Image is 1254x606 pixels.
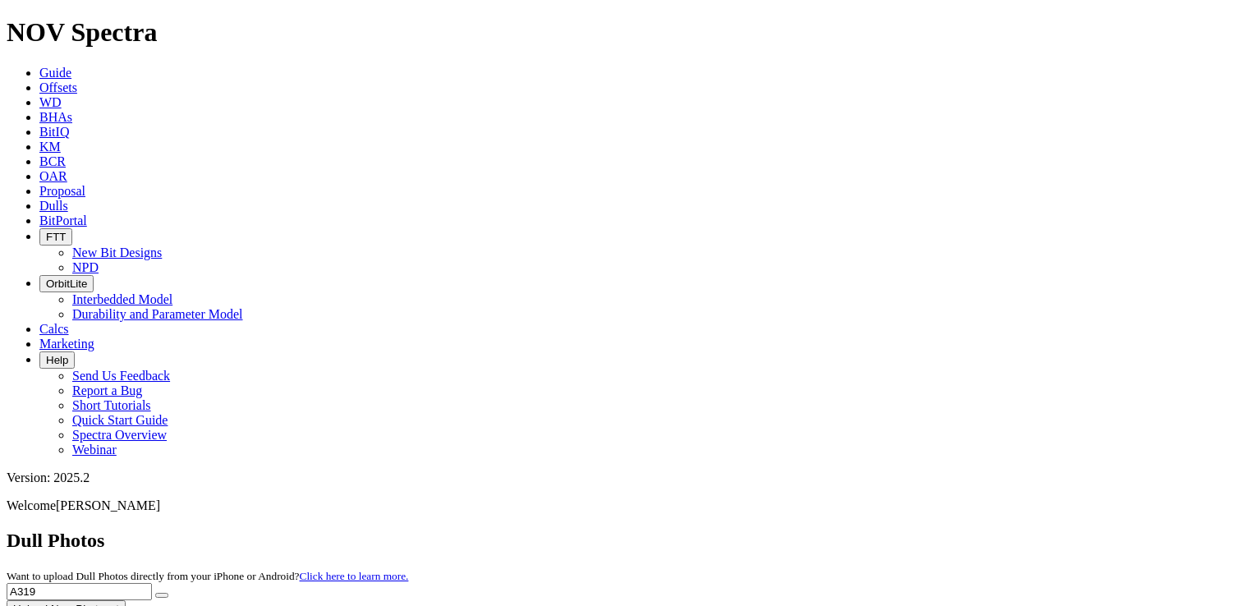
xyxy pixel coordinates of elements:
[72,398,151,412] a: Short Tutorials
[39,322,69,336] a: Calcs
[46,231,66,243] span: FTT
[39,110,72,124] a: BHAs
[7,570,408,582] small: Want to upload Dull Photos directly from your iPhone or Android?
[300,570,409,582] a: Click here to learn more.
[39,95,62,109] a: WD
[39,213,87,227] a: BitPortal
[7,17,1247,48] h1: NOV Spectra
[72,246,162,259] a: New Bit Designs
[72,307,243,321] a: Durability and Parameter Model
[39,66,71,80] a: Guide
[39,337,94,351] a: Marketing
[72,369,170,383] a: Send Us Feedback
[72,443,117,457] a: Webinar
[72,292,172,306] a: Interbedded Model
[39,275,94,292] button: OrbitLite
[39,80,77,94] a: Offsets
[39,140,61,154] a: KM
[39,169,67,183] a: OAR
[39,351,75,369] button: Help
[72,413,168,427] a: Quick Start Guide
[7,530,1247,552] h2: Dull Photos
[7,583,152,600] input: Search Serial Number
[39,184,85,198] a: Proposal
[56,498,160,512] span: [PERSON_NAME]
[46,354,68,366] span: Help
[72,428,167,442] a: Spectra Overview
[39,228,72,246] button: FTT
[72,260,99,274] a: NPD
[7,471,1247,485] div: Version: 2025.2
[39,199,68,213] a: Dulls
[39,154,66,168] a: BCR
[39,125,69,139] a: BitIQ
[46,278,87,290] span: OrbitLite
[72,383,142,397] a: Report a Bug
[7,498,1247,513] p: Welcome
